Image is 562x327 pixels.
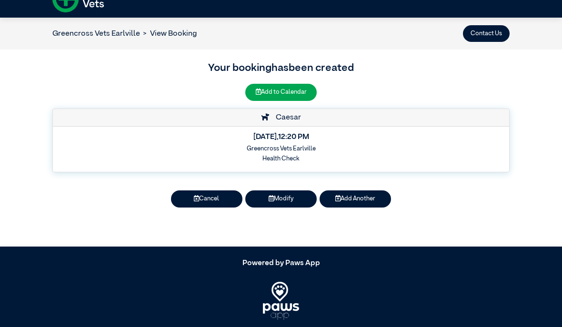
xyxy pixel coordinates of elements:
button: Modify [245,190,317,207]
button: Cancel [171,190,242,207]
button: Contact Us [463,25,510,42]
nav: breadcrumb [52,28,197,40]
span: Caesar [271,114,301,121]
h5: [DATE] , 12:20 PM [59,133,503,142]
li: View Booking [140,28,197,40]
h3: Your booking has been created [52,60,510,77]
h6: Greencross Vets Earlville [59,145,503,152]
button: Add Another [320,190,391,207]
button: Add to Calendar [245,84,317,100]
a: Greencross Vets Earlville [52,30,140,38]
h6: Health Check [59,155,503,162]
img: PawsApp [263,282,300,320]
h5: Powered by Paws App [52,259,510,268]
